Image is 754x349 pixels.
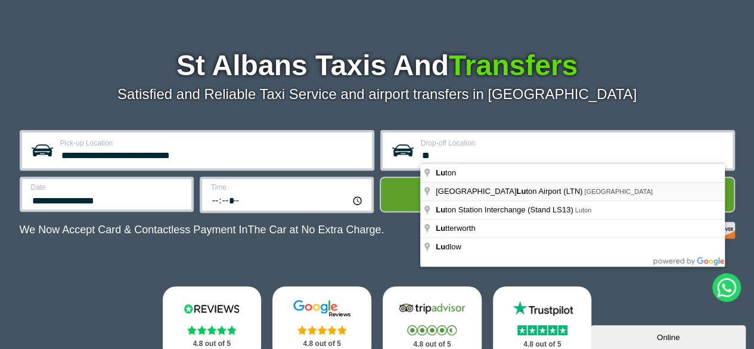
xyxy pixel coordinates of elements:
img: Tripadvisor [396,299,468,317]
span: ton Station Interchange (Stand LS13) [436,205,575,214]
span: tterworth [436,224,477,233]
img: Stars [297,325,347,335]
p: Satisfied and Reliable Taxi Service and airport transfers in [GEOGRAPHIC_DATA] [20,86,735,103]
img: Trustpilot [507,299,578,317]
span: dlow [436,242,463,251]
span: Lu [436,242,445,251]
label: Pick-up Location [60,140,365,147]
span: [GEOGRAPHIC_DATA] ton Airport (LTN) [436,187,584,196]
span: Transfers [449,50,578,81]
img: Google [286,299,358,317]
img: Stars [517,325,567,335]
span: The Car at No Extra Charge. [247,224,384,236]
img: Reviews.io [176,299,247,317]
span: Lu [436,224,445,233]
h1: St Albans Taxis And [20,51,735,80]
iframe: chat widget [591,323,748,349]
span: Lu [436,205,445,214]
span: [GEOGRAPHIC_DATA] [584,188,653,195]
span: Lu [516,187,526,196]
img: Stars [407,325,457,335]
img: Stars [187,325,237,335]
label: Time [211,184,364,191]
p: We Now Accept Card & Contactless Payment In [20,224,384,236]
span: Lu [436,168,445,177]
span: Luton [575,206,592,214]
button: Get Quote [380,177,735,212]
span: ton [436,168,458,177]
label: Drop-off Location [421,140,725,147]
label: Date [31,184,184,191]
